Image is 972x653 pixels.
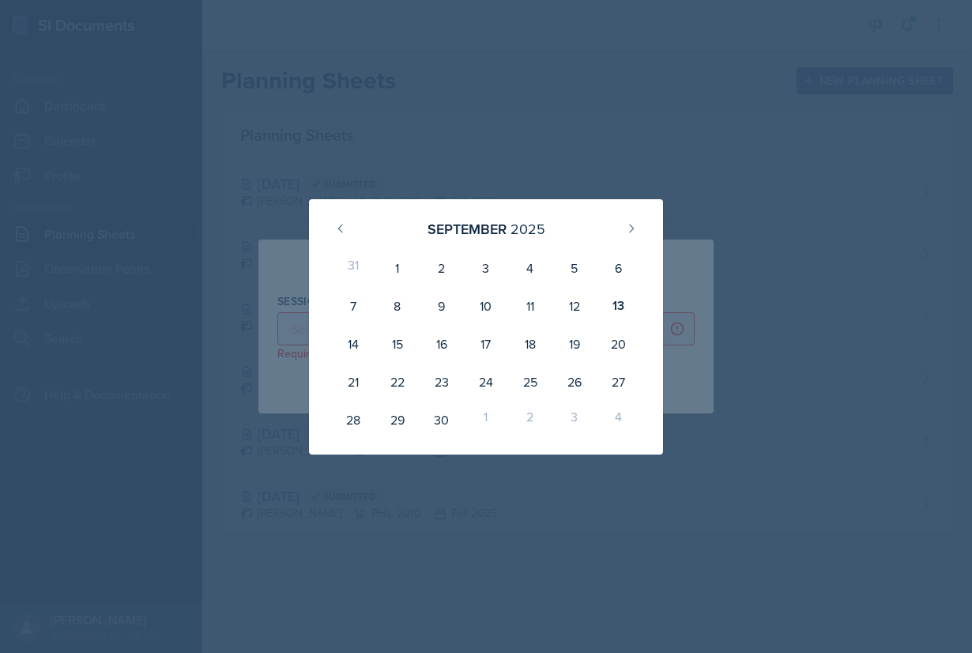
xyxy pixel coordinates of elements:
div: 16 [420,325,464,363]
div: 3 [552,401,597,439]
div: 4 [597,401,641,439]
div: 24 [464,363,508,401]
div: 2 [420,249,464,287]
div: 8 [375,287,420,325]
div: 5 [552,249,597,287]
div: 10 [464,287,508,325]
div: 15 [375,325,420,363]
div: 19 [552,325,597,363]
div: 25 [508,363,552,401]
div: 9 [420,287,464,325]
div: 17 [464,325,508,363]
div: 29 [375,401,420,439]
div: 11 [508,287,552,325]
div: 18 [508,325,552,363]
div: 14 [331,325,375,363]
div: 1 [464,401,508,439]
div: 12 [552,287,597,325]
div: 13 [597,287,641,325]
div: September [428,218,507,240]
div: 7 [331,287,375,325]
div: 21 [331,363,375,401]
div: 1 [375,249,420,287]
div: 23 [420,363,464,401]
div: 22 [375,363,420,401]
div: 31 [331,249,375,287]
div: 28 [331,401,375,439]
div: 3 [464,249,508,287]
div: 20 [597,325,641,363]
div: 27 [597,363,641,401]
div: 30 [420,401,464,439]
div: 4 [508,249,552,287]
div: 26 [552,363,597,401]
div: 2 [508,401,552,439]
div: 2025 [510,218,545,240]
div: 6 [597,249,641,287]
